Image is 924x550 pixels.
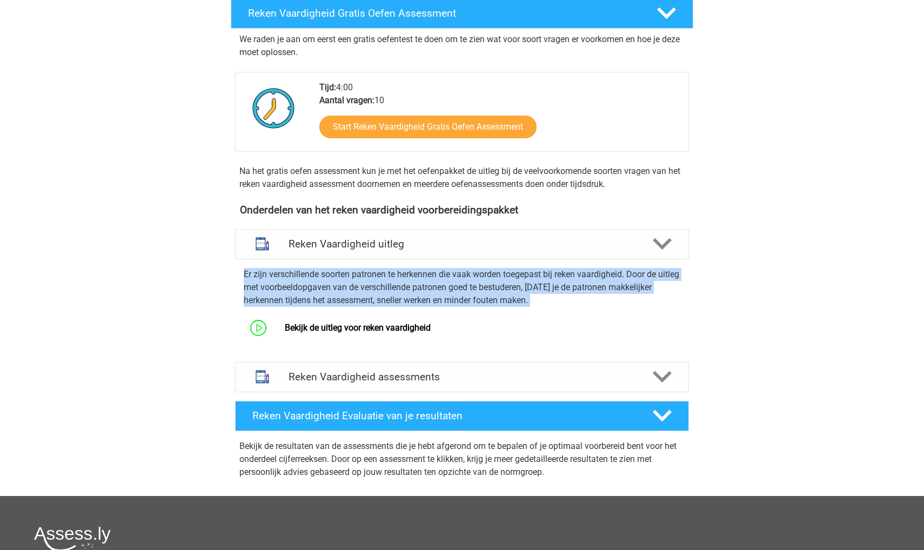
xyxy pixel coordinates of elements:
a: uitleg Reken Vaardigheid uitleg [231,229,693,259]
img: Klok [246,81,301,135]
a: assessments Reken Vaardigheid assessments [231,362,693,392]
p: We raden je aan om eerst een gratis oefentest te doen om te zien wat voor soort vragen er voorkom... [239,33,685,59]
a: Bekijk de uitleg voor reken vaardigheid [285,323,431,333]
p: Er zijn verschillende soorten patronen te herkennen die vaak worden toegepast bij reken vaardighe... [244,268,680,307]
h4: Reken Vaardigheid Gratis Oefen Assessment [248,7,639,19]
img: reken vaardigheid assessments [249,363,276,391]
a: Reken Vaardigheid Evaluatie van je resultaten [231,401,693,431]
h4: Reken Vaardigheid assessments [289,371,635,383]
a: Start Reken Vaardigheid Gratis Oefen Assessment [319,116,537,138]
div: Na het gratis oefen assessment kun je met het oefenpakket de uitleg bij de veelvoorkomende soorte... [235,165,689,191]
div: 4:00 10 [311,81,688,151]
b: Tijd: [319,82,336,92]
img: reken vaardigheid uitleg [249,230,276,258]
h4: Reken Vaardigheid uitleg [289,238,635,250]
p: Bekijk de resultaten van de assessments die je hebt afgerond om te bepalen of je optimaal voorber... [239,440,685,479]
b: Aantal vragen: [319,95,374,105]
h4: Reken Vaardigheid Evaluatie van je resultaten [252,410,635,422]
h4: Onderdelen van het reken vaardigheid voorbereidingspakket [240,204,684,216]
